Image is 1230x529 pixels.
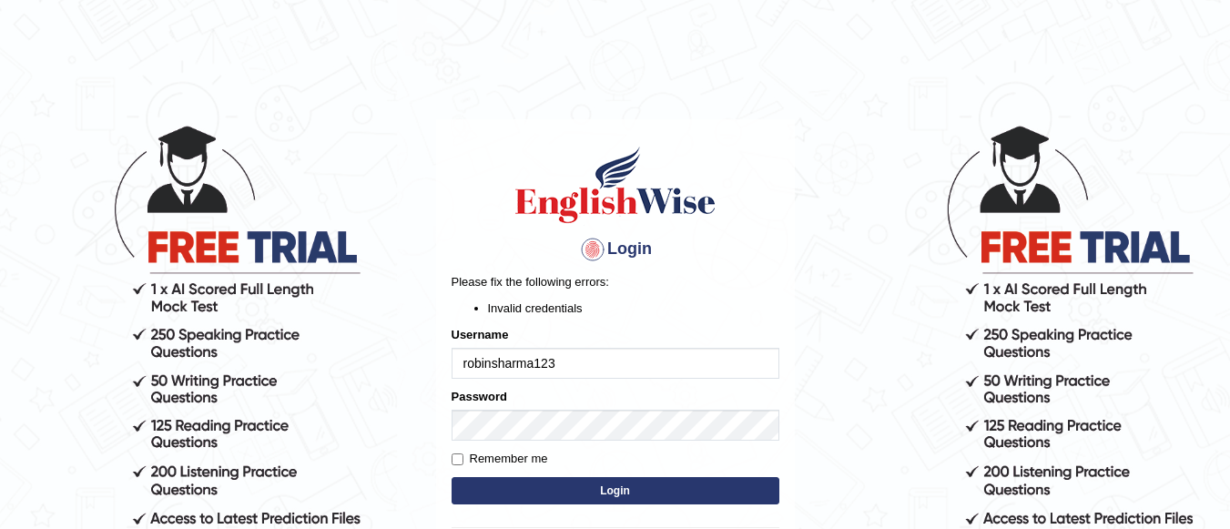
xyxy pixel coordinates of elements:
[452,453,463,465] input: Remember me
[452,326,509,343] label: Username
[452,450,548,468] label: Remember me
[452,477,779,504] button: Login
[488,300,779,317] li: Invalid credentials
[452,388,507,405] label: Password
[452,235,779,264] h4: Login
[452,273,779,290] p: Please fix the following errors:
[512,144,719,226] img: Logo of English Wise sign in for intelligent practice with AI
